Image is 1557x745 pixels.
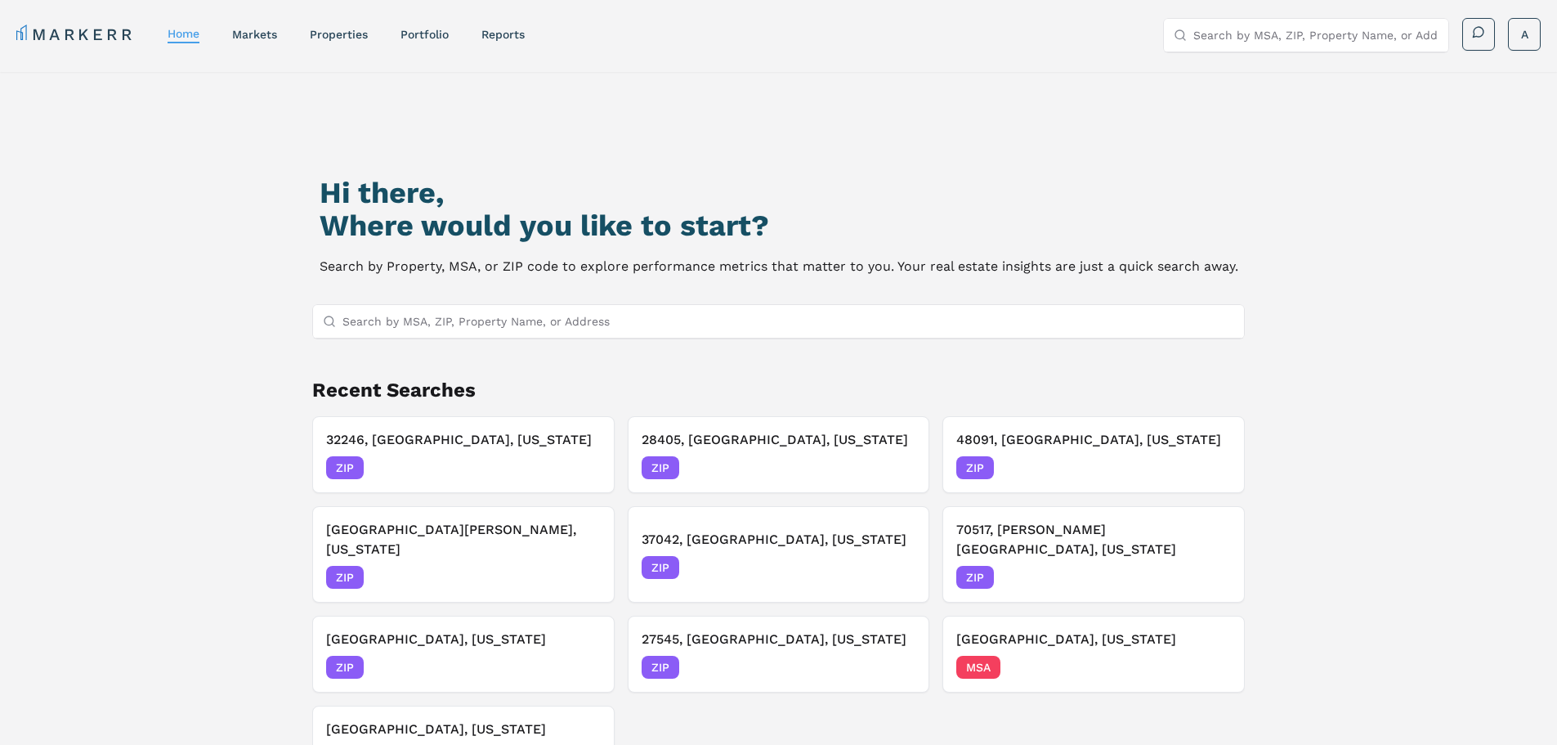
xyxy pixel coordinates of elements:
h1: Hi there, [320,177,1238,209]
span: ZIP [326,656,364,679]
a: MARKERR [16,23,135,46]
button: 48091, [GEOGRAPHIC_DATA], [US_STATE]ZIP[DATE] [942,416,1245,493]
button: 27545, [GEOGRAPHIC_DATA], [US_STATE]ZIP[DATE] [628,616,930,693]
a: Portfolio [400,28,449,41]
a: home [168,27,199,40]
button: A [1508,18,1541,51]
span: ZIP [326,566,364,589]
h3: [GEOGRAPHIC_DATA][PERSON_NAME], [US_STATE] [326,520,601,559]
h2: Recent Searches [312,377,1246,403]
span: [DATE] [564,460,601,476]
h3: 27545, [GEOGRAPHIC_DATA], [US_STATE] [642,630,916,649]
h3: 48091, [GEOGRAPHIC_DATA], [US_STATE] [956,430,1231,450]
button: [GEOGRAPHIC_DATA], [US_STATE]ZIP[DATE] [312,616,615,693]
button: 32246, [GEOGRAPHIC_DATA], [US_STATE]ZIP[DATE] [312,416,615,493]
span: [DATE] [564,569,601,586]
h3: 70517, [PERSON_NAME][GEOGRAPHIC_DATA], [US_STATE] [956,520,1231,559]
span: MSA [956,656,1000,679]
span: [DATE] [1194,569,1231,586]
span: ZIP [642,556,679,579]
button: [GEOGRAPHIC_DATA], [US_STATE]MSA[DATE] [942,616,1245,693]
span: [DATE] [1194,659,1231,675]
a: markets [232,28,277,41]
h3: [GEOGRAPHIC_DATA], [US_STATE] [326,720,601,739]
span: [DATE] [879,559,915,576]
span: ZIP [956,566,994,589]
a: reports [481,28,525,41]
span: [DATE] [564,659,601,675]
span: ZIP [642,656,679,679]
span: [DATE] [879,460,915,476]
h3: 37042, [GEOGRAPHIC_DATA], [US_STATE] [642,530,916,550]
span: ZIP [956,456,994,479]
input: Search by MSA, ZIP, Property Name, or Address [342,305,1235,338]
a: properties [310,28,368,41]
button: 70517, [PERSON_NAME][GEOGRAPHIC_DATA], [US_STATE]ZIP[DATE] [942,506,1245,603]
span: [DATE] [1194,460,1231,476]
p: Search by Property, MSA, or ZIP code to explore performance metrics that matter to you. Your real... [320,255,1238,278]
span: A [1521,26,1528,43]
span: ZIP [642,456,679,479]
h2: Where would you like to start? [320,209,1238,242]
h3: 32246, [GEOGRAPHIC_DATA], [US_STATE] [326,430,601,450]
button: [GEOGRAPHIC_DATA][PERSON_NAME], [US_STATE]ZIP[DATE] [312,506,615,603]
span: ZIP [326,456,364,479]
input: Search by MSA, ZIP, Property Name, or Address [1193,19,1438,52]
button: 28405, [GEOGRAPHIC_DATA], [US_STATE]ZIP[DATE] [628,416,930,493]
span: [DATE] [879,659,915,675]
h3: [GEOGRAPHIC_DATA], [US_STATE] [326,630,601,649]
button: 37042, [GEOGRAPHIC_DATA], [US_STATE]ZIP[DATE] [628,506,930,603]
h3: [GEOGRAPHIC_DATA], [US_STATE] [956,630,1231,649]
h3: 28405, [GEOGRAPHIC_DATA], [US_STATE] [642,430,916,450]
